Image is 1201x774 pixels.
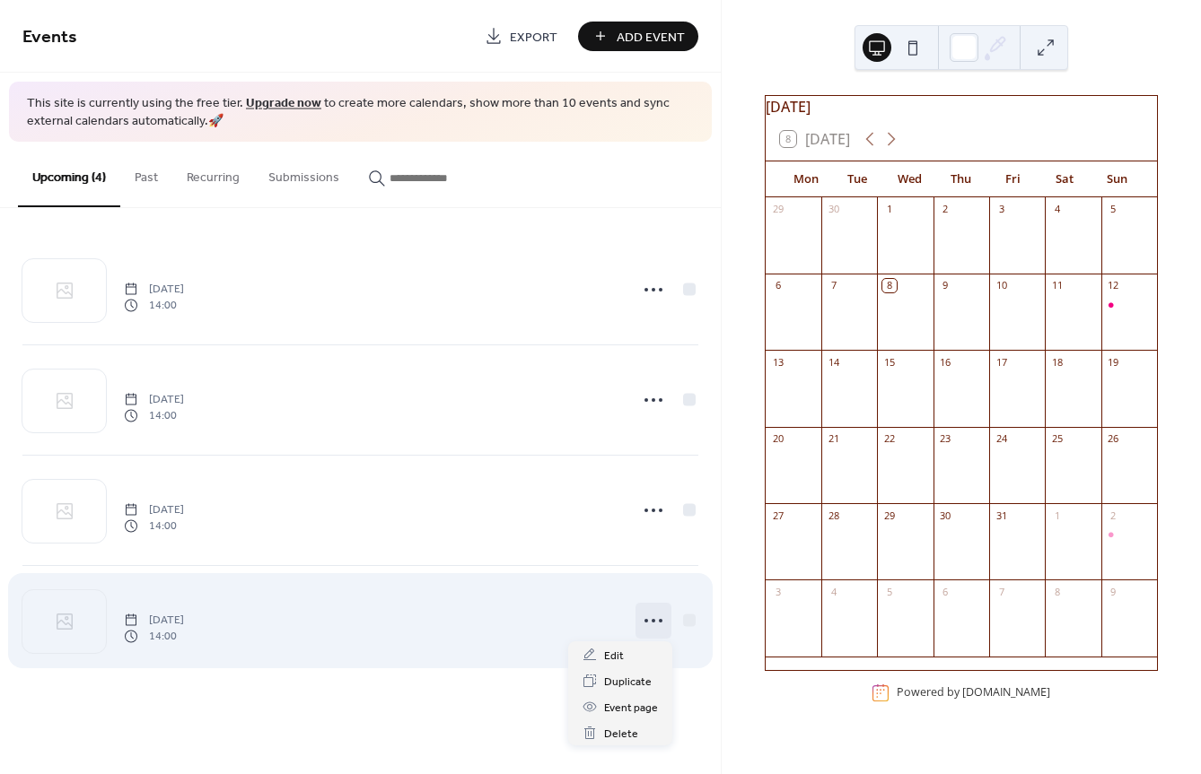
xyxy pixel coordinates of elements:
div: 16 [939,355,952,369]
div: 29 [771,203,785,216]
span: [DATE] [124,612,184,628]
div: 8 [1050,585,1064,598]
span: Event page [604,699,658,717]
div: 2 [1107,509,1120,522]
div: 21 [827,432,840,446]
div: 6 [771,279,785,292]
div: 4 [827,585,840,598]
div: Wed [883,161,935,197]
div: 2 [939,203,952,216]
div: 11 [1050,279,1064,292]
div: 1 [1050,509,1064,522]
span: [DATE] [124,391,184,407]
span: Delete [604,725,638,744]
span: Export [510,28,557,47]
div: 5 [1107,203,1120,216]
div: 12 [1107,279,1120,292]
div: 9 [1107,585,1120,598]
span: 14:00 [124,408,184,424]
button: Submissions [254,142,354,205]
span: 14:00 [124,629,184,645]
div: 4 [1050,203,1064,216]
div: 26 [1107,432,1120,446]
button: Add Event [578,22,698,51]
span: [DATE] [124,501,184,517]
div: 13 [771,355,785,369]
div: 30 [827,203,840,216]
div: 8 [882,279,896,292]
div: Powered by [897,685,1050,700]
div: 3 [995,203,1008,216]
button: Upcoming (4) [18,142,120,207]
div: 10 [995,279,1008,292]
div: 18 [1050,355,1064,369]
div: 19 [1107,355,1120,369]
div: 28 [827,509,840,522]
a: Export [471,22,571,51]
div: 7 [827,279,840,292]
span: Add Event [617,28,685,47]
div: Sun [1091,161,1143,197]
a: Upgrade now [246,91,321,116]
div: 5 [882,585,896,598]
span: 14:00 [124,298,184,314]
div: 9 [939,279,952,292]
div: 24 [995,432,1008,446]
span: Edit [604,647,624,665]
div: 29 [882,509,896,522]
span: 14:00 [124,518,184,535]
span: Events [22,20,77,55]
div: 27 [771,509,785,522]
div: Fri [987,161,1039,197]
div: 25 [1050,432,1064,446]
div: [DATE] [766,96,1157,117]
button: Recurring [172,142,254,205]
div: 22 [882,432,896,446]
div: Tue [832,161,884,197]
div: 17 [995,355,1008,369]
div: Thu [935,161,987,197]
span: This site is currently using the free tier. to create more calendars, show more than 10 events an... [27,95,694,130]
div: 15 [882,355,896,369]
span: Duplicate [604,673,652,691]
div: 6 [939,585,952,598]
div: 1 [882,203,896,216]
div: Mon [780,161,832,197]
div: 23 [939,432,952,446]
div: 3 [771,585,785,598]
div: 14 [827,355,840,369]
div: 30 [939,509,952,522]
div: 31 [995,509,1008,522]
div: 7 [995,585,1008,598]
div: 20 [771,432,785,446]
span: [DATE] [124,281,184,297]
div: Sat [1039,161,1091,197]
button: Past [120,142,172,205]
a: [DOMAIN_NAME] [962,685,1050,700]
